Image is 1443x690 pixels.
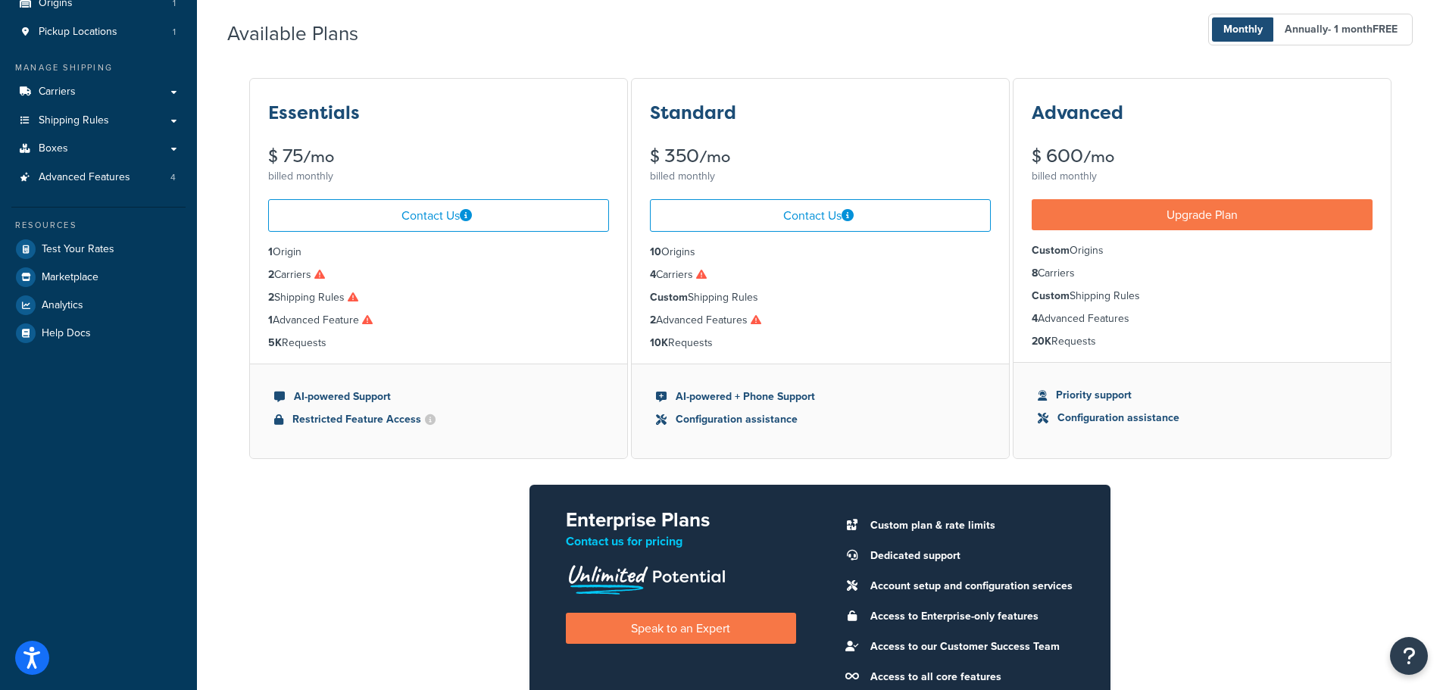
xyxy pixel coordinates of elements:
[42,299,83,312] span: Analytics
[650,244,991,261] li: Origins
[11,164,186,192] a: Advanced Features 4
[268,244,273,260] strong: 1
[1083,146,1114,167] small: /mo
[650,267,991,283] li: Carriers
[39,114,109,127] span: Shipping Rules
[863,545,1074,567] li: Dedicated support
[699,146,730,167] small: /mo
[650,199,991,232] a: Contact Us
[268,335,609,351] li: Requests
[303,146,334,167] small: /mo
[268,199,609,232] a: Contact Us
[268,289,274,305] strong: 2
[566,560,726,595] img: Unlimited Potential
[1032,311,1038,326] strong: 4
[1032,242,1373,259] li: Origins
[566,613,795,644] a: Speak to an Expert
[1328,21,1398,37] span: - 1 month
[268,147,609,166] div: $ 75
[566,531,795,552] p: Contact us for pricing
[170,171,176,184] span: 4
[39,86,76,98] span: Carriers
[656,389,985,405] li: AI-powered + Phone Support
[39,171,130,184] span: Advanced Features
[650,166,991,187] div: billed monthly
[268,267,274,283] strong: 2
[1212,17,1274,42] span: Monthly
[268,312,273,328] strong: 1
[268,103,360,123] h3: Essentials
[650,312,991,329] li: Advanced Features
[1032,265,1373,282] li: Carriers
[1038,410,1366,426] li: Configuration assistance
[11,236,186,263] a: Test Your Rates
[1208,14,1413,45] button: Monthly Annually- 1 monthFREE
[1032,288,1070,304] strong: Custom
[1032,265,1038,281] strong: 8
[268,244,609,261] li: Origin
[863,636,1074,657] li: Access to our Customer Success Team
[274,411,603,428] li: Restricted Feature Access
[11,219,186,232] div: Resources
[1032,333,1373,350] li: Requests
[1038,387,1366,404] li: Priority support
[173,26,176,39] span: 1
[11,320,186,347] a: Help Docs
[650,267,656,283] strong: 4
[1032,333,1051,349] strong: 20K
[1273,17,1409,42] span: Annually
[1390,637,1428,675] button: Open Resource Center
[227,23,381,45] h2: Available Plans
[650,312,656,328] strong: 2
[11,164,186,192] li: Advanced Features
[11,264,186,291] a: Marketplace
[863,576,1074,597] li: Account setup and configuration services
[11,18,186,46] a: Pickup Locations 1
[268,312,609,329] li: Advanced Feature
[274,389,603,405] li: AI-powered Support
[11,107,186,135] a: Shipping Rules
[863,606,1074,627] li: Access to Enterprise-only features
[656,411,985,428] li: Configuration assistance
[11,18,186,46] li: Pickup Locations
[863,515,1074,536] li: Custom plan & rate limits
[1032,199,1373,230] a: Upgrade Plan
[650,147,991,166] div: $ 350
[42,243,114,256] span: Test Your Rates
[1373,21,1398,37] b: FREE
[39,142,68,155] span: Boxes
[11,135,186,163] a: Boxes
[650,244,661,260] strong: 10
[11,78,186,106] a: Carriers
[1032,242,1070,258] strong: Custom
[650,335,991,351] li: Requests
[268,335,282,351] strong: 5K
[39,26,117,39] span: Pickup Locations
[268,267,609,283] li: Carriers
[268,289,609,306] li: Shipping Rules
[650,289,991,306] li: Shipping Rules
[1032,166,1373,187] div: billed monthly
[11,61,186,74] div: Manage Shipping
[1032,311,1373,327] li: Advanced Features
[1032,147,1373,166] div: $ 600
[566,509,795,531] h2: Enterprise Plans
[42,327,91,340] span: Help Docs
[42,271,98,284] span: Marketplace
[11,292,186,319] a: Analytics
[1032,103,1123,123] h3: Advanced
[268,166,609,187] div: billed monthly
[1032,288,1373,304] li: Shipping Rules
[650,103,736,123] h3: Standard
[650,335,668,351] strong: 10K
[650,289,688,305] strong: Custom
[863,667,1074,688] li: Access to all core features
